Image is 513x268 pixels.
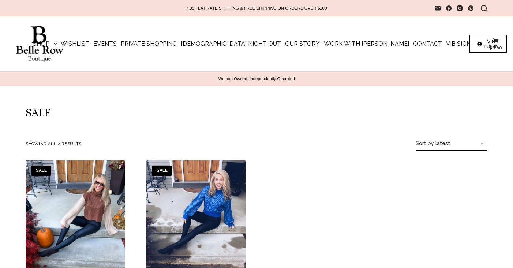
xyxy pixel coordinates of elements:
select: Shop order [416,136,487,151]
a: Pinterest [468,5,473,11]
h1: Sale [26,104,487,122]
p: Woman Owned, Independently Operated [15,76,498,82]
a: Email [435,5,441,11]
a: Our Story [283,16,322,71]
p: 7.99 FLAT RATE SHIPPING & FREE SHIPPING ON ORDERS OVER $100 [186,5,327,11]
span: VIB LOGIN [484,39,498,49]
a: Shop [31,16,59,71]
p: Showing all 2 results [26,140,82,148]
a: Wishlist [59,16,91,71]
span: $ [489,45,492,50]
a: Instagram [457,5,463,11]
a: Work with [PERSON_NAME] [322,16,411,71]
nav: Main Navigation [31,16,482,71]
a: Facebook [446,5,452,11]
img: Belle Row Boutique [11,26,68,62]
a: Private Shopping [119,16,179,71]
a: VIB LOGIN [469,35,506,53]
button: Search [481,5,487,12]
a: Events [91,16,119,71]
bdi: 0.00 [489,45,502,50]
span: SALE [152,166,172,176]
a: [DEMOGRAPHIC_DATA] Night Out [179,16,283,71]
a: VIB Sign Up [444,16,482,71]
a: Contact [411,16,444,71]
span: SALE [31,166,51,176]
a: $0.00 [489,38,502,50]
